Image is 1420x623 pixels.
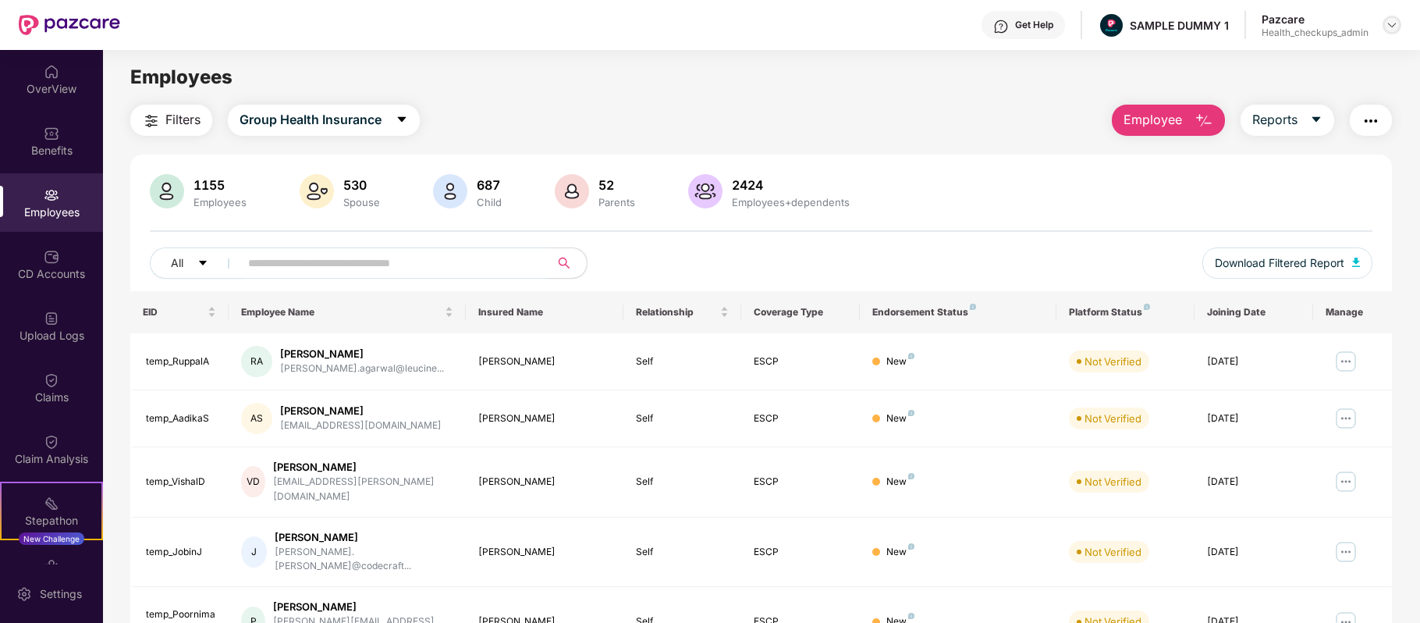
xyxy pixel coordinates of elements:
button: search [548,247,588,279]
div: [PERSON_NAME] [478,354,611,369]
img: svg+xml;base64,PHN2ZyB4bWxucz0iaHR0cDovL3d3dy53My5vcmcvMjAwMC9zdmciIHhtbG5zOnhsaW5rPSJodHRwOi8vd3... [688,174,722,208]
span: Group Health Insurance [240,110,382,130]
img: svg+xml;base64,PHN2ZyB4bWxucz0iaHR0cDovL3d3dy53My5vcmcvMjAwMC9zdmciIHhtbG5zOnhsaW5rPSJodHRwOi8vd3... [150,174,184,208]
div: Health_checkups_admin [1262,27,1369,39]
div: 2424 [729,177,853,193]
img: svg+xml;base64,PHN2ZyB4bWxucz0iaHR0cDovL3d3dy53My5vcmcvMjAwMC9zdmciIHhtbG5zOnhsaW5rPSJodHRwOi8vd3... [555,174,589,208]
div: ESCP [754,545,847,560]
div: 530 [340,177,383,193]
div: [PERSON_NAME].agarwal@leucine... [280,361,444,376]
th: Employee Name [229,291,465,333]
img: svg+xml;base64,PHN2ZyB4bWxucz0iaHR0cDovL3d3dy53My5vcmcvMjAwMC9zdmciIHhtbG5zOnhsaW5rPSJodHRwOi8vd3... [1195,112,1213,130]
img: manageButton [1333,469,1358,494]
div: Self [636,545,730,560]
div: Stepathon [2,513,101,529]
div: temp_AadikaS [146,411,216,426]
div: Spouse [340,196,383,208]
span: search [548,257,579,269]
div: New [886,411,914,426]
div: [PERSON_NAME] [478,411,611,426]
img: svg+xml;base64,PHN2ZyBpZD0iQ0RfQWNjb3VudHMiIGRhdGEtbmFtZT0iQ0QgQWNjb3VudHMiIHhtbG5zPSJodHRwOi8vd3... [44,249,59,265]
div: 687 [474,177,505,193]
span: Employees [130,66,233,88]
div: Not Verified [1085,354,1141,369]
div: [DATE] [1207,475,1301,489]
div: Not Verified [1085,474,1141,489]
div: SAMPLE DUMMY 1 [1130,18,1229,33]
div: New [886,475,914,489]
div: [PERSON_NAME] [275,530,453,545]
span: Reports [1252,110,1298,130]
img: svg+xml;base64,PHN2ZyB4bWxucz0iaHR0cDovL3d3dy53My5vcmcvMjAwMC9zdmciIHdpZHRoPSIyMSIgaGVpZ2h0PSIyMC... [44,496,59,511]
div: Settings [35,586,87,602]
button: Filters [130,105,212,136]
span: Download Filtered Report [1215,255,1344,272]
img: svg+xml;base64,PHN2ZyB4bWxucz0iaHR0cDovL3d3dy53My5vcmcvMjAwMC9zdmciIHdpZHRoPSI4IiBoZWlnaHQ9IjgiIH... [970,304,976,310]
div: 1155 [190,177,250,193]
img: svg+xml;base64,PHN2ZyB4bWxucz0iaHR0cDovL3d3dy53My5vcmcvMjAwMC9zdmciIHdpZHRoPSIyNCIgaGVpZ2h0PSIyNC... [1361,112,1380,130]
div: ESCP [754,411,847,426]
div: Endorsement Status [872,306,1045,319]
div: [DATE] [1207,354,1301,369]
div: 52 [595,177,638,193]
div: temp_VishalD [146,475,216,489]
button: Employee [1112,105,1225,136]
div: Self [636,411,730,426]
div: New [886,354,914,369]
img: svg+xml;base64,PHN2ZyB4bWxucz0iaHR0cDovL3d3dy53My5vcmcvMjAwMC9zdmciIHdpZHRoPSI4IiBoZWlnaHQ9IjgiIH... [908,410,914,416]
th: Insured Name [466,291,623,333]
img: svg+xml;base64,PHN2ZyBpZD0iQmVuZWZpdHMiIHhtbG5zPSJodHRwOi8vd3d3LnczLm9yZy8yMDAwL3N2ZyIgd2lkdGg9Ij... [44,126,59,141]
div: Employees [190,196,250,208]
div: [PERSON_NAME] [273,600,453,614]
div: temp_JobinJ [146,545,216,560]
img: svg+xml;base64,PHN2ZyB4bWxucz0iaHR0cDovL3d3dy53My5vcmcvMjAwMC9zdmciIHdpZHRoPSI4IiBoZWlnaHQ9IjgiIH... [908,543,914,550]
img: svg+xml;base64,PHN2ZyB4bWxucz0iaHR0cDovL3d3dy53My5vcmcvMjAwMC9zdmciIHdpZHRoPSI4IiBoZWlnaHQ9IjgiIH... [908,353,914,359]
span: Filters [165,110,201,130]
img: svg+xml;base64,PHN2ZyBpZD0iU2V0dGluZy0yMHgyMCIgeG1sbnM9Imh0dHA6Ly93d3cudzMub3JnLzIwMDAvc3ZnIiB3aW... [16,586,32,602]
div: temp_RuppalA [146,354,216,369]
img: svg+xml;base64,PHN2ZyBpZD0iVXBsb2FkX0xvZ3MiIGRhdGEtbmFtZT0iVXBsb2FkIExvZ3MiIHhtbG5zPSJodHRwOi8vd3... [44,311,59,326]
span: Employee [1124,110,1182,130]
th: Manage [1313,291,1392,333]
div: [PERSON_NAME] [280,404,442,418]
img: svg+xml;base64,PHN2ZyBpZD0iQ2xhaW0iIHhtbG5zPSJodHRwOi8vd3d3LnczLm9yZy8yMDAwL3N2ZyIgd2lkdGg9IjIwIi... [44,434,59,450]
img: manageButton [1333,349,1358,374]
div: [DATE] [1207,545,1301,560]
img: svg+xml;base64,PHN2ZyB4bWxucz0iaHR0cDovL3d3dy53My5vcmcvMjAwMC9zdmciIHhtbG5zOnhsaW5rPSJodHRwOi8vd3... [300,174,334,208]
th: Joining Date [1195,291,1313,333]
div: ESCP [754,475,847,489]
div: Employees+dependents [729,196,853,208]
button: Reportscaret-down [1241,105,1334,136]
div: Self [636,354,730,369]
div: Parents [595,196,638,208]
img: svg+xml;base64,PHN2ZyB4bWxucz0iaHR0cDovL3d3dy53My5vcmcvMjAwMC9zdmciIHhtbG5zOnhsaW5rPSJodHRwOi8vd3... [1352,258,1360,267]
img: svg+xml;base64,PHN2ZyBpZD0iSG9tZSIgeG1sbnM9Imh0dHA6Ly93d3cudzMub3JnLzIwMDAvc3ZnIiB3aWR0aD0iMjAiIG... [44,64,59,80]
img: svg+xml;base64,PHN2ZyBpZD0iQ2xhaW0iIHhtbG5zPSJodHRwOi8vd3d3LnczLm9yZy8yMDAwL3N2ZyIgd2lkdGg9IjIwIi... [44,372,59,388]
div: [PERSON_NAME] [478,475,611,489]
div: Get Help [1015,19,1053,31]
img: svg+xml;base64,PHN2ZyB4bWxucz0iaHR0cDovL3d3dy53My5vcmcvMjAwMC9zdmciIHdpZHRoPSI4IiBoZWlnaHQ9IjgiIH... [908,473,914,479]
div: Pazcare [1262,12,1369,27]
div: [EMAIL_ADDRESS][PERSON_NAME][DOMAIN_NAME] [273,475,453,504]
img: svg+xml;base64,PHN2ZyB4bWxucz0iaHR0cDovL3d3dy53My5vcmcvMjAwMC9zdmciIHdpZHRoPSI4IiBoZWlnaHQ9IjgiIH... [1144,304,1150,310]
img: Pazcare_Alternative_logo-01-01.png [1100,14,1123,37]
img: svg+xml;base64,PHN2ZyB4bWxucz0iaHR0cDovL3d3dy53My5vcmcvMjAwMC9zdmciIHhtbG5zOnhsaW5rPSJodHRwOi8vd3... [433,174,467,208]
div: New Challenge [19,532,84,545]
div: [PERSON_NAME] [273,460,453,475]
div: [PERSON_NAME].[PERSON_NAME]@codecraft... [275,545,453,575]
img: New Pazcare Logo [19,15,120,35]
span: Employee Name [241,306,441,319]
img: svg+xml;base64,PHN2ZyB4bWxucz0iaHR0cDovL3d3dy53My5vcmcvMjAwMC9zdmciIHdpZHRoPSIyNCIgaGVpZ2h0PSIyNC... [142,112,161,130]
div: RA [241,346,272,377]
button: Download Filtered Report [1202,247,1372,279]
img: manageButton [1333,539,1358,564]
img: svg+xml;base64,PHN2ZyBpZD0iRW5kb3JzZW1lbnRzIiB4bWxucz0iaHR0cDovL3d3dy53My5vcmcvMjAwMC9zdmciIHdpZH... [44,557,59,573]
div: Child [474,196,505,208]
th: Coverage Type [741,291,860,333]
div: [PERSON_NAME] [280,347,444,361]
div: New [886,545,914,560]
span: EID [143,306,204,319]
img: svg+xml;base64,PHN2ZyB4bWxucz0iaHR0cDovL3d3dy53My5vcmcvMjAwMC9zdmciIHdpZHRoPSI4IiBoZWlnaHQ9IjgiIH... [908,613,914,619]
div: J [241,536,267,568]
div: [EMAIL_ADDRESS][DOMAIN_NAME] [280,418,442,433]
